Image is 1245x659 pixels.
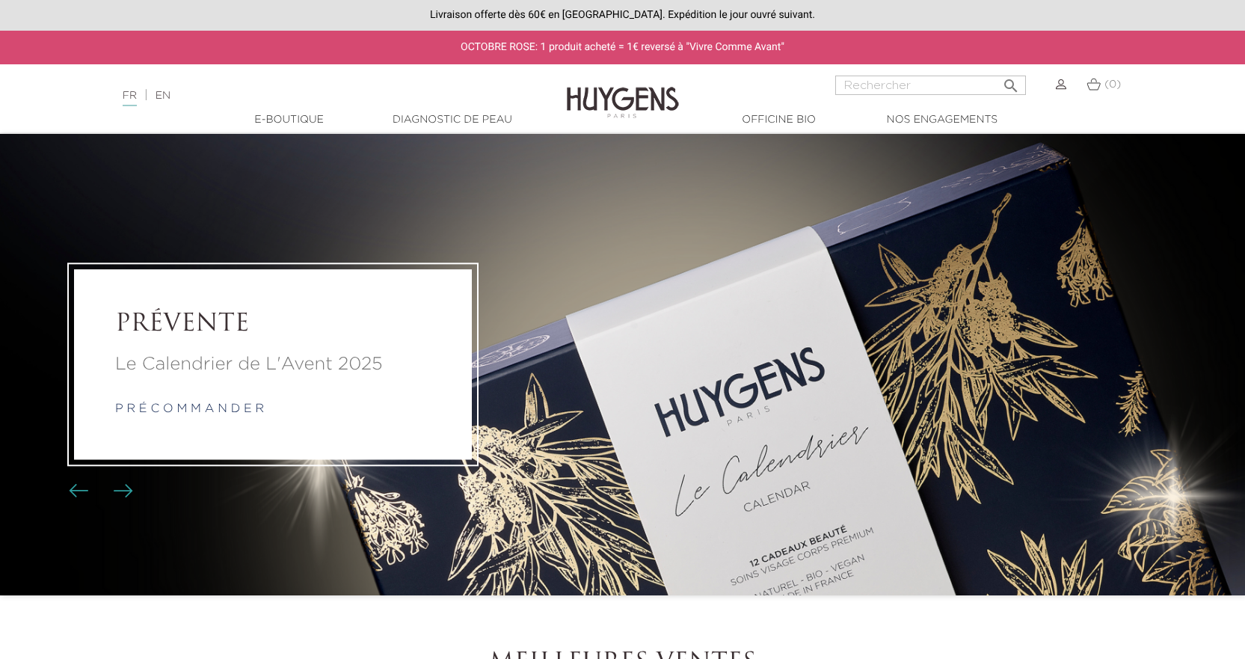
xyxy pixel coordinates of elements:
[835,76,1026,95] input: Rechercher
[704,112,854,128] a: Officine Bio
[378,112,527,128] a: Diagnostic de peau
[997,71,1024,91] button: 
[115,351,431,378] a: Le Calendrier de L'Avent 2025
[156,91,170,101] a: EN
[115,403,264,415] a: p r é c o m m a n d e r
[115,87,508,105] div: |
[215,112,364,128] a: E-Boutique
[867,112,1017,128] a: Nos engagements
[1002,73,1020,91] i: 
[75,480,123,503] div: Boutons du carrousel
[567,63,679,120] img: Huygens
[115,311,431,340] a: PRÉVENTE
[123,91,137,106] a: FR
[1104,79,1121,90] span: (0)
